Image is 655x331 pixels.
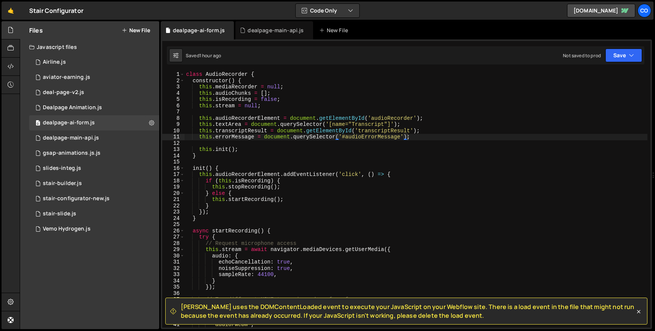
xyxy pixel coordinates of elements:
[162,296,185,303] div: 37
[248,27,304,34] div: dealpage-main-api.js
[162,84,185,90] div: 3
[563,52,601,59] div: Not saved to prod
[162,322,185,328] div: 41
[162,240,185,247] div: 28
[199,52,221,59] div: 1 hour ago
[43,150,100,157] div: gsap-animations.js.js
[29,206,159,221] div: 5799/15288.js
[567,4,635,17] a: [DOMAIN_NAME]
[162,309,185,315] div: 39
[162,184,185,190] div: 19
[43,180,82,187] div: stair-builder.js
[162,121,185,128] div: 9
[36,121,40,127] span: 0
[296,4,359,17] button: Code Only
[319,27,351,34] div: New File
[29,176,159,191] div: 5799/10830.js
[181,303,635,320] span: [PERSON_NAME] uses the DOMContentLoaded event to execute your JavaScript on your Webflow site. Th...
[162,190,185,197] div: 20
[43,195,110,202] div: stair-configurator-new.js
[162,109,185,115] div: 7
[162,178,185,184] div: 18
[43,74,90,81] div: aviator-earning.js
[162,203,185,209] div: 22
[162,90,185,97] div: 4
[29,191,159,206] div: 5799/16845.js
[20,39,159,55] div: Javascript files
[162,284,185,290] div: 35
[43,104,102,111] div: Dealpage Animation.js
[122,27,150,33] button: New File
[29,130,159,146] div: 5799/46639.js
[162,165,185,172] div: 16
[29,146,159,161] div: 5799/13335.js
[173,27,225,34] div: dealpage-ai-form.js
[29,26,43,35] h2: Files
[186,52,221,59] div: Saved
[162,209,185,215] div: 23
[605,49,642,62] button: Save
[29,6,83,15] div: Stair Configurator
[162,159,185,165] div: 15
[162,171,185,178] div: 17
[29,85,159,100] div: 5799/43929.js
[162,215,185,222] div: 24
[162,103,185,109] div: 6
[162,259,185,265] div: 31
[162,271,185,278] div: 33
[29,70,159,85] div: 5799/31803.js
[162,196,185,203] div: 21
[43,135,99,141] div: dealpage-main-api.js
[162,228,185,234] div: 26
[162,146,185,153] div: 13
[29,221,159,237] div: 5799/22359.js
[162,278,185,284] div: 34
[162,221,185,228] div: 25
[162,140,185,147] div: 12
[43,89,84,96] div: deal-page-v2.js
[162,115,185,122] div: 8
[2,2,20,20] a: 🤙
[43,59,66,66] div: Airline.js
[162,71,185,78] div: 1
[29,55,159,70] div: 5799/23170.js
[162,128,185,134] div: 10
[162,253,185,259] div: 30
[29,161,159,176] div: 5799/29740.js
[162,234,185,240] div: 27
[638,4,651,17] a: Co
[162,153,185,159] div: 14
[162,303,185,309] div: 38
[162,265,185,272] div: 32
[29,115,159,130] div: 5799/46543.js
[162,315,185,322] div: 40
[162,78,185,84] div: 2
[43,210,76,217] div: stair-slide.js
[43,165,81,172] div: slides-integ.js
[162,134,185,140] div: 11
[162,246,185,253] div: 29
[162,96,185,103] div: 5
[162,290,185,297] div: 36
[43,226,91,232] div: Vemo Hydrogen.js
[29,100,159,115] div: 5799/43892.js
[43,119,95,126] div: dealpage-ai-form.js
